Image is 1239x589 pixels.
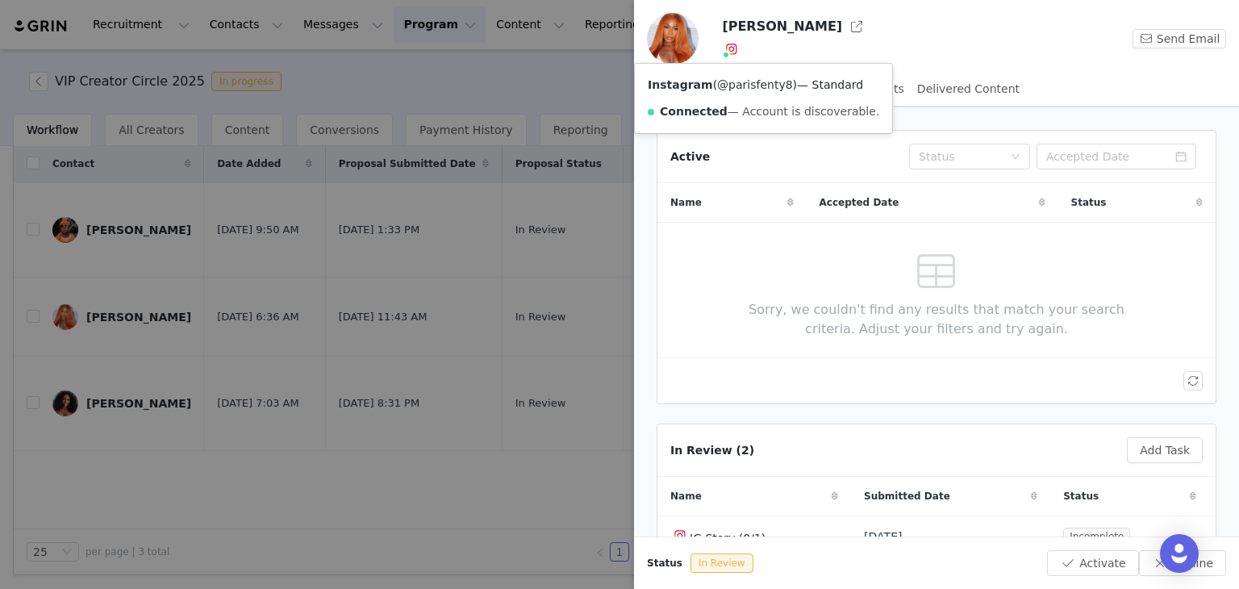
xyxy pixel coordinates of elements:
button: Send Email [1133,29,1226,48]
span: Name [670,489,702,503]
button: Decline [1139,550,1226,576]
button: Activate [1047,550,1138,576]
div: Delivered Content [917,71,1020,107]
input: Accepted Date [1037,144,1196,169]
span: Submitted Date [864,489,950,503]
i: icon: calendar [1175,151,1187,162]
img: instagram.svg [725,43,738,56]
span: Status [1063,489,1099,503]
span: Sorry, we couldn't find any results that match your search criteria. Adjust your filters and try ... [724,300,1149,339]
span: Name [670,195,702,210]
div: In Review (2) [670,442,754,459]
img: instagram.svg [674,529,686,542]
span: [DATE] [864,528,902,545]
span: Status [647,556,682,570]
div: Status [919,148,1003,165]
span: Accepted Date [820,195,899,210]
button: Add Task [1127,437,1203,463]
span: In Review [690,553,753,573]
img: 4090d2e4-10a6-4e1c-aa56-ca460770c6e1--s.jpg [647,13,699,65]
span: Status [1071,195,1107,210]
div: Active [670,148,710,165]
span: Incomplete [1063,528,1130,545]
span: IG Story (0/1) [690,532,766,545]
h3: [PERSON_NAME] [722,17,842,36]
i: icon: down [1011,152,1020,163]
div: Open Intercom Messenger [1160,534,1199,573]
article: Active [657,130,1216,404]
